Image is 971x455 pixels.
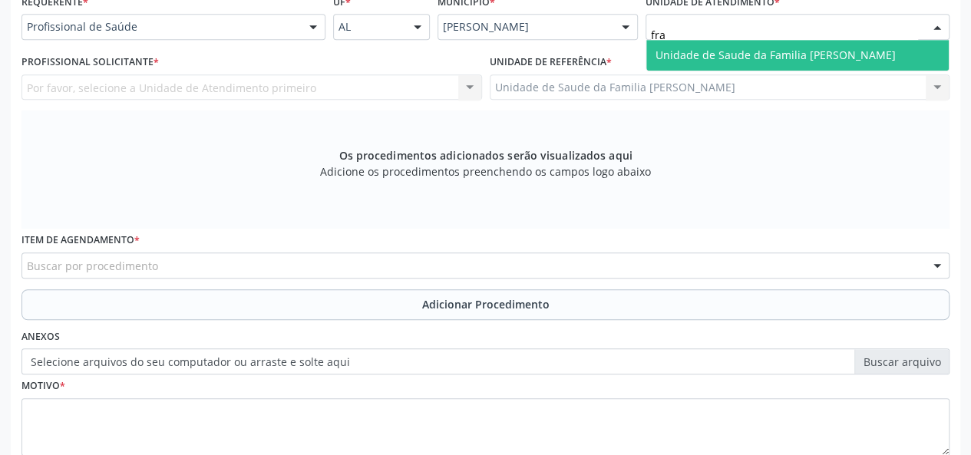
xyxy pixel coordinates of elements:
[27,258,158,274] span: Buscar por procedimento
[339,147,632,163] span: Os procedimentos adicionados serão visualizados aqui
[21,51,159,74] label: Profissional Solicitante
[21,289,950,320] button: Adicionar Procedimento
[656,48,896,62] span: Unidade de Saude da Familia [PERSON_NAME]
[339,19,398,35] span: AL
[443,19,606,35] span: [PERSON_NAME]
[422,296,550,312] span: Adicionar Procedimento
[320,163,651,180] span: Adicione os procedimentos preenchendo os campos logo abaixo
[21,374,65,398] label: Motivo
[21,325,60,349] label: Anexos
[651,19,918,50] input: Unidade de atendimento
[21,229,140,252] label: Item de agendamento
[490,51,612,74] label: Unidade de referência
[27,19,294,35] span: Profissional de Saúde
